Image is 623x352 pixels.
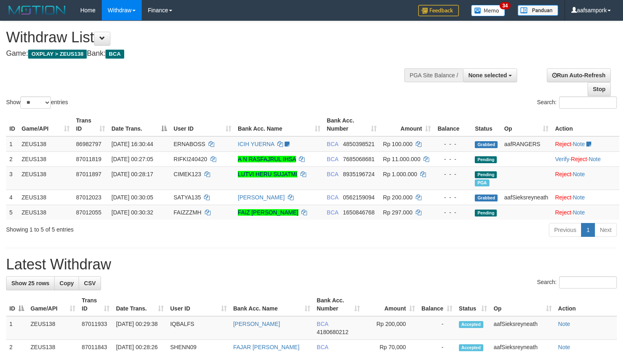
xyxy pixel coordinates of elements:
a: Previous [549,223,581,237]
td: Rp 200,000 [363,316,418,340]
span: Copy 4180680212 to clipboard [317,329,349,335]
span: Marked by aafpengsreynich [475,179,489,186]
td: 1 [6,316,27,340]
th: Amount: activate to sort column ascending [380,113,434,136]
span: [DATE] 00:27:05 [112,156,153,162]
span: None selected [468,72,507,79]
a: Verify [555,156,569,162]
th: Action [555,293,617,316]
span: Grabbed [475,195,498,201]
span: Accepted [459,344,483,351]
a: Note [573,141,585,147]
a: Stop [588,82,611,96]
span: Copy [59,280,74,286]
td: aafRANGERS [501,136,552,152]
span: Grabbed [475,141,498,148]
td: · [552,205,619,220]
h1: Withdraw List [6,29,407,46]
a: 1 [581,223,595,237]
a: Note [573,171,585,177]
span: BCA [327,141,338,147]
span: Copy 1650846768 to clipboard [343,209,375,216]
th: User ID: activate to sort column ascending [167,293,230,316]
a: Reject [555,171,571,177]
button: None selected [463,68,517,82]
td: 5 [6,205,18,220]
a: Copy [54,276,79,290]
th: Op: activate to sort column ascending [501,113,552,136]
span: Pending [475,156,497,163]
a: Show 25 rows [6,276,55,290]
a: Reject [555,141,571,147]
td: · · [552,151,619,166]
div: - - - [437,193,468,201]
span: [DATE] 00:30:32 [112,209,153,216]
th: ID [6,113,18,136]
img: MOTION_logo.png [6,4,68,16]
a: Reject [555,194,571,201]
a: Note [558,344,570,350]
th: Status [472,113,501,136]
td: aafSieksreyneath [490,316,555,340]
span: Copy 7685068681 to clipboard [343,156,375,162]
a: Note [558,321,570,327]
td: 1 [6,136,18,152]
span: Pending [475,171,497,178]
a: [PERSON_NAME] [238,194,285,201]
span: Copy 0562159094 to clipboard [343,194,375,201]
td: · [552,136,619,152]
span: FAIZZZMH [173,209,201,216]
img: Feedback.jpg [418,5,459,16]
span: Copy 8935196724 to clipboard [343,171,375,177]
td: 87011933 [79,316,113,340]
span: CIMEK123 [173,171,201,177]
span: BCA [105,50,124,59]
a: FAIZ [PERSON_NAME] [238,209,298,216]
img: Button%20Memo.svg [471,5,505,16]
span: [DATE] 16:30:44 [112,141,153,147]
a: Run Auto-Refresh [547,68,611,82]
div: - - - [437,170,468,178]
span: BCA [327,209,338,216]
th: Balance [434,113,472,136]
span: [DATE] 00:28:17 [112,171,153,177]
input: Search: [559,276,617,289]
td: ZEUS138 [18,136,73,152]
a: Note [573,194,585,201]
span: Pending [475,210,497,216]
span: BCA [327,171,338,177]
span: ERNABOSS [173,141,205,147]
span: CSV [84,280,96,286]
th: Game/API: activate to sort column ascending [18,113,73,136]
th: Bank Acc. Name: activate to sort column ascending [230,293,314,316]
th: Balance: activate to sort column ascending [418,293,456,316]
span: Rp 297.000 [383,209,412,216]
span: BCA [317,344,328,350]
th: Trans ID: activate to sort column ascending [79,293,113,316]
td: IQBALFS [167,316,230,340]
th: Bank Acc. Number: activate to sort column ascending [324,113,380,136]
td: 2 [6,151,18,166]
th: Op: activate to sort column ascending [490,293,555,316]
td: ZEUS138 [18,166,73,190]
label: Show entries [6,96,68,109]
input: Search: [559,96,617,109]
div: - - - [437,140,468,148]
span: 87011819 [76,156,101,162]
span: 86982797 [76,141,101,147]
td: [DATE] 00:29:38 [113,316,167,340]
td: - [418,316,456,340]
span: BCA [327,194,338,201]
a: ICIH YUERNA [238,141,274,147]
div: Showing 1 to 5 of 5 entries [6,222,254,234]
th: Bank Acc. Name: activate to sort column ascending [235,113,324,136]
span: 87011897 [76,171,101,177]
div: - - - [437,208,468,216]
span: Accepted [459,321,483,328]
td: 4 [6,190,18,205]
a: CSV [79,276,101,290]
span: Copy 4850398521 to clipboard [343,141,375,147]
span: OXPLAY > ZEUS138 [28,50,87,59]
span: 34 [500,2,511,9]
select: Showentries [20,96,51,109]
